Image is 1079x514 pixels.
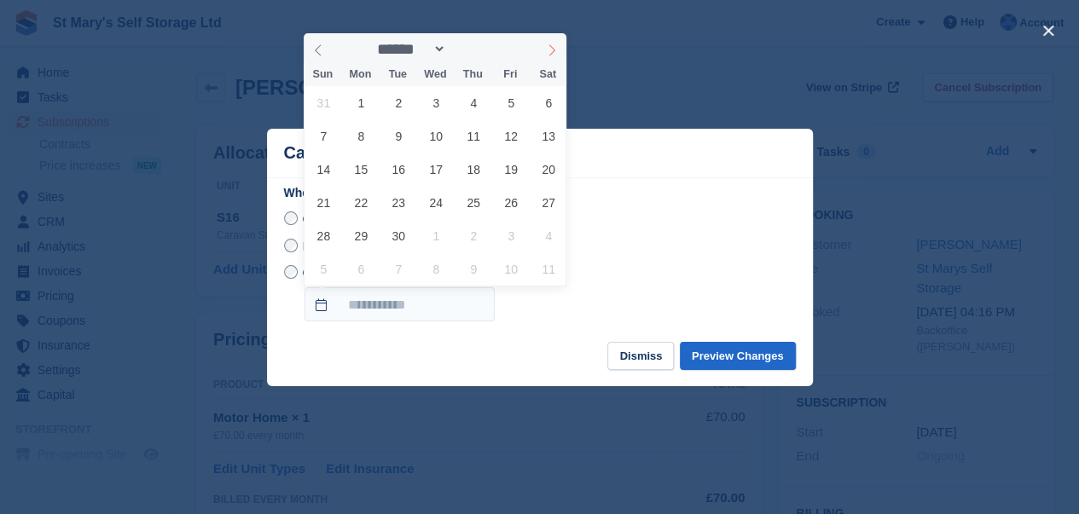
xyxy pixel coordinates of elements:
input: On a custom date [284,265,298,279]
span: September 23, 2025 [382,186,415,219]
span: September 26, 2025 [495,186,528,219]
span: September 11, 2025 [457,119,490,153]
span: Thu [454,69,491,80]
span: October 2, 2025 [457,219,490,252]
label: When do you want to cancel the subscription? [284,184,796,202]
span: On a custom date [302,266,397,280]
span: September 25, 2025 [457,186,490,219]
span: September 4, 2025 [457,86,490,119]
span: September 17, 2025 [420,153,453,186]
span: October 9, 2025 [457,252,490,286]
span: September 20, 2025 [532,153,566,186]
span: Tue [379,69,416,80]
span: September 13, 2025 [532,119,566,153]
p: Cancel Subscription [284,143,449,163]
span: September 12, 2025 [495,119,528,153]
span: September 7, 2025 [307,119,340,153]
span: September 27, 2025 [532,186,566,219]
span: September 19, 2025 [495,153,528,186]
select: Month [371,40,446,58]
span: September 10, 2025 [420,119,453,153]
input: Immediately [284,239,298,252]
span: September 29, 2025 [345,219,378,252]
input: On a custom date [305,287,495,321]
span: October 5, 2025 [307,252,340,286]
span: Cancel at end of term - [DATE] [302,212,464,226]
input: Cancel at end of term - [DATE] [284,211,298,225]
span: October 8, 2025 [420,252,453,286]
span: September 14, 2025 [307,153,340,186]
span: September 21, 2025 [307,186,340,219]
span: October 6, 2025 [345,252,378,286]
span: September 15, 2025 [345,153,378,186]
span: October 4, 2025 [532,219,566,252]
span: September 16, 2025 [382,153,415,186]
span: October 10, 2025 [495,252,528,286]
input: Year [446,40,500,58]
span: September 3, 2025 [420,86,453,119]
button: Preview Changes [680,342,796,370]
span: Sun [304,69,341,80]
button: Dismiss [607,342,674,370]
button: close [1035,17,1062,44]
span: September 2, 2025 [382,86,415,119]
span: October 11, 2025 [532,252,566,286]
span: October 3, 2025 [495,219,528,252]
span: August 31, 2025 [307,86,340,119]
span: Wed [416,69,454,80]
span: September 18, 2025 [457,153,490,186]
span: September 1, 2025 [345,86,378,119]
span: September 6, 2025 [532,86,566,119]
span: September 5, 2025 [495,86,528,119]
span: September 8, 2025 [345,119,378,153]
span: Immediately [302,240,366,253]
span: September 9, 2025 [382,119,415,153]
span: September 22, 2025 [345,186,378,219]
span: Sat [529,69,566,80]
span: October 7, 2025 [382,252,415,286]
span: October 1, 2025 [420,219,453,252]
span: September 24, 2025 [420,186,453,219]
span: September 30, 2025 [382,219,415,252]
span: Mon [341,69,379,80]
span: September 28, 2025 [307,219,340,252]
span: Fri [491,69,529,80]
